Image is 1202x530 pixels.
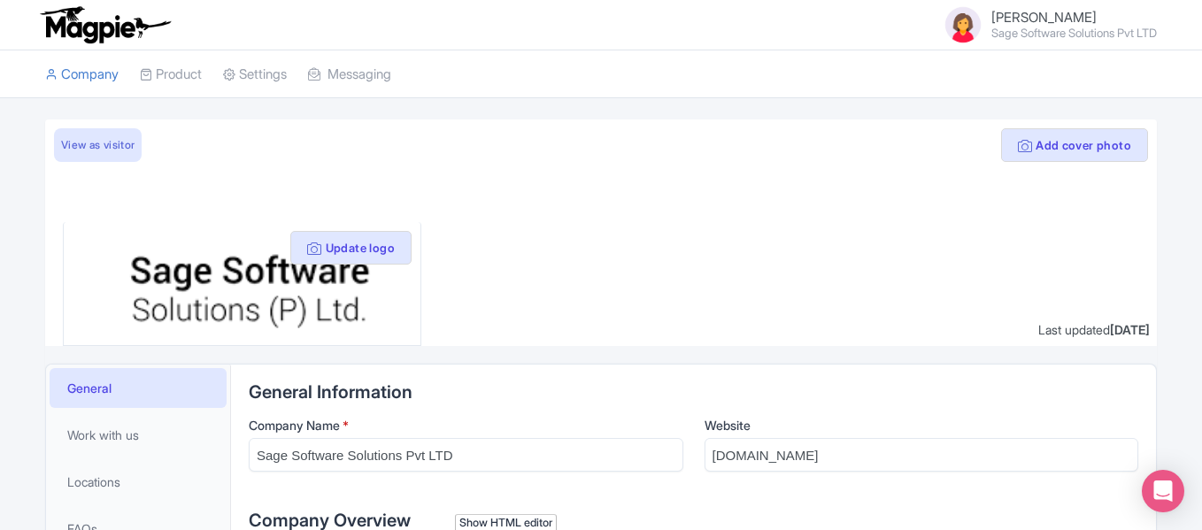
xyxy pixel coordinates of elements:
[50,415,227,455] a: Work with us
[991,27,1157,39] small: Sage Software Solutions Pvt LTD
[1038,320,1150,339] div: Last updated
[223,50,287,99] a: Settings
[942,4,984,46] img: avatar_key_member-9c1dde93af8b07d7383eb8b5fb890c87.png
[1110,322,1150,337] span: [DATE]
[36,5,173,44] img: logo-ab69f6fb50320c5b225c76a69d11143b.png
[45,50,119,99] a: Company
[991,9,1097,26] span: [PERSON_NAME]
[249,418,340,433] span: Company Name
[931,4,1157,46] a: [PERSON_NAME] Sage Software Solutions Pvt LTD
[67,472,120,491] span: Locations
[705,418,751,433] span: Website
[249,382,1138,402] h2: General Information
[1142,470,1184,512] div: Open Intercom Messenger
[140,50,202,99] a: Product
[67,379,112,397] span: General
[1001,128,1148,162] button: Add cover photo
[308,50,391,99] a: Messaging
[67,426,139,444] span: Work with us
[54,128,142,162] a: View as visitor
[50,368,227,408] a: General
[99,236,384,331] img: w4zp66h0hdmwfdrus29i.png
[50,462,227,502] a: Locations
[290,231,412,265] button: Update logo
